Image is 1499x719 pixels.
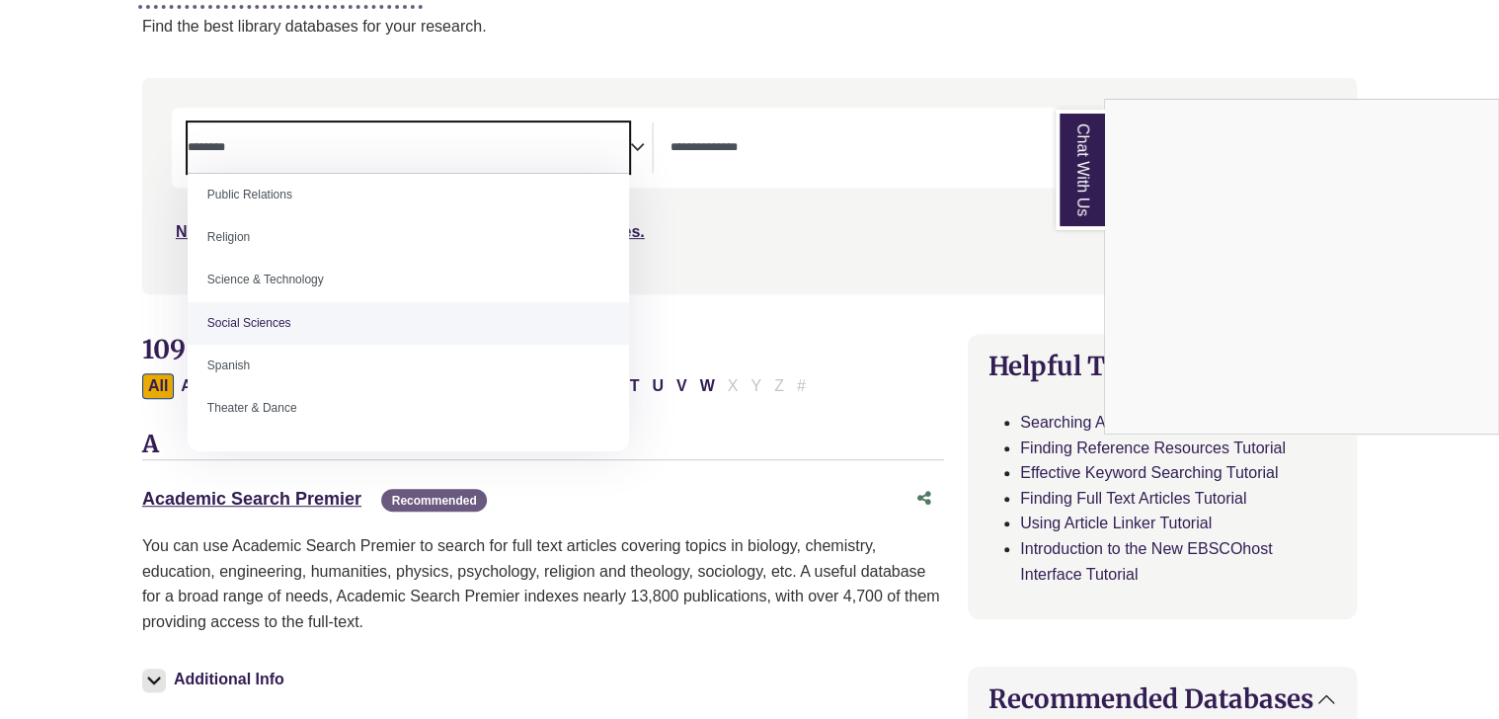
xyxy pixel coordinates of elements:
li: Social Sciences [188,302,629,345]
li: Public Relations [188,174,629,216]
li: Voice [188,430,629,472]
li: Spanish [188,345,629,387]
li: Religion [188,216,629,259]
li: Theater & Dance [188,387,629,430]
a: Chat With Us [1056,110,1105,230]
iframe: Chat Widget [1105,100,1498,434]
div: Chat With Us [1104,99,1499,435]
li: Science & Technology [188,259,629,301]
